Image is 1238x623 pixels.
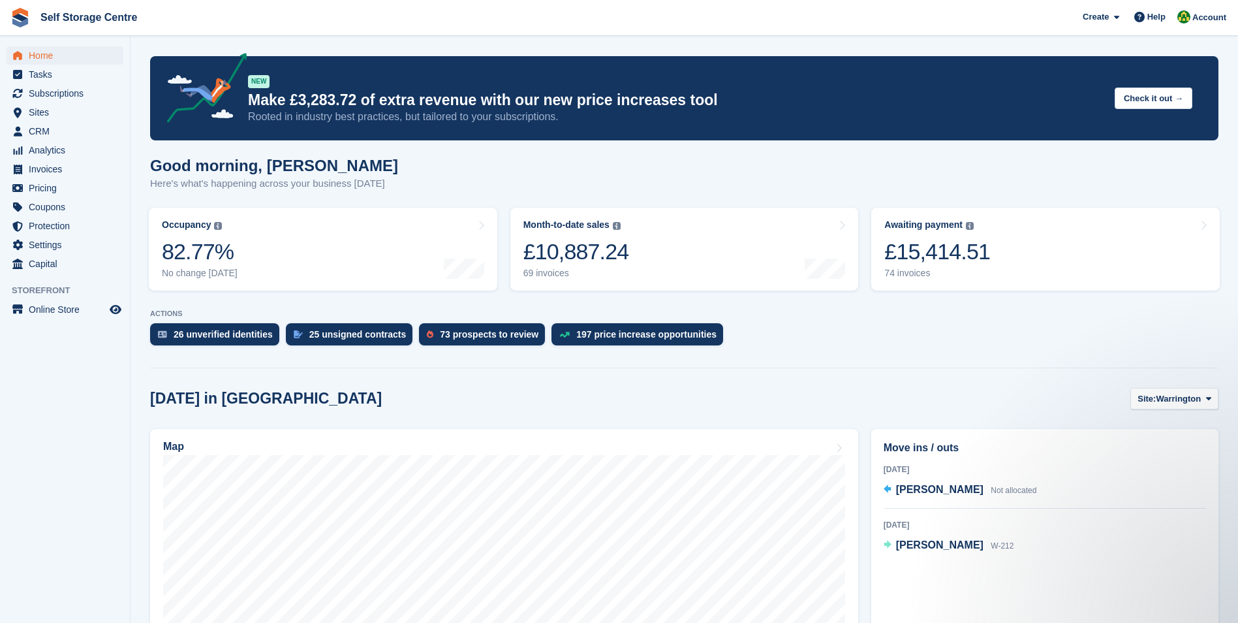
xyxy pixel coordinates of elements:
a: menu [7,179,123,197]
span: Online Store [29,300,107,319]
a: menu [7,160,123,178]
div: 74 invoices [884,268,990,279]
div: £15,414.51 [884,238,990,265]
a: 26 unverified identities [150,323,286,352]
img: stora-icon-8386f47178a22dfd0bd8f6a31ec36ba5ce8667c1dd55bd0f319d3a0aa187defe.svg [10,8,30,27]
a: menu [7,255,123,273]
div: 197 price increase opportunities [576,329,717,340]
h2: Move ins / outs [884,440,1206,456]
a: menu [7,198,123,216]
div: NEW [248,75,270,88]
img: icon-info-grey-7440780725fd019a000dd9b08b2336e03edf1995a4989e88bcd33f0948082b44.svg [613,222,621,230]
span: Home [29,46,107,65]
span: Analytics [29,141,107,159]
div: [DATE] [884,519,1206,531]
button: Site: Warrington [1130,388,1218,409]
a: Self Storage Centre [35,7,142,28]
img: icon-info-grey-7440780725fd019a000dd9b08b2336e03edf1995a4989e88bcd33f0948082b44.svg [966,222,974,230]
img: price_increase_opportunities-93ffe204e8149a01c8c9dc8f82e8f89637d9d84a8eef4429ea346261dce0b2c0.svg [559,332,570,338]
span: Coupons [29,198,107,216]
div: Occupancy [162,219,211,231]
span: Site: [1137,392,1156,406]
a: 73 prospects to review [419,323,551,352]
a: 25 unsigned contracts [286,323,420,352]
a: menu [7,217,123,235]
div: 82.77% [162,238,238,265]
a: [PERSON_NAME] Not allocated [884,482,1037,499]
a: Preview store [108,302,123,317]
a: menu [7,141,123,159]
span: Warrington [1156,392,1201,406]
span: [PERSON_NAME] [896,539,983,551]
a: menu [7,46,123,65]
img: icon-info-grey-7440780725fd019a000dd9b08b2336e03edf1995a4989e88bcd33f0948082b44.svg [214,222,222,230]
span: Help [1147,10,1166,24]
img: contract_signature_icon-13c848040528278c33f63329250d36e43548de30e8caae1d1a13099fd9432cc5.svg [294,330,303,338]
div: 26 unverified identities [174,329,273,340]
a: Month-to-date sales £10,887.24 69 invoices [510,208,859,291]
img: verify_identity-adf6edd0f0f0b5bbfe63781bf79b02c33cf7c696d77639b501bdc392416b5a36.svg [158,330,167,338]
img: price-adjustments-announcement-icon-8257ccfd72463d97f412b2fc003d46551f7dbcb40ab6d574587a9cd5c0d94... [156,53,247,127]
span: Capital [29,255,107,273]
span: Invoices [29,160,107,178]
p: Here's what's happening across your business [DATE] [150,176,398,191]
div: [DATE] [884,464,1206,475]
span: Create [1083,10,1109,24]
span: Account [1192,11,1226,24]
div: £10,887.24 [523,238,629,265]
span: Sites [29,103,107,121]
a: menu [7,122,123,140]
span: CRM [29,122,107,140]
span: Storefront [12,284,130,297]
span: Tasks [29,65,107,84]
span: Settings [29,236,107,254]
a: menu [7,84,123,103]
p: Rooted in industry best practices, but tailored to your subscriptions. [248,110,1104,124]
div: 73 prospects to review [440,329,538,340]
span: Pricing [29,179,107,197]
a: menu [7,236,123,254]
div: 69 invoices [523,268,629,279]
span: Protection [29,217,107,235]
h2: [DATE] in [GEOGRAPHIC_DATA] [150,390,382,407]
a: [PERSON_NAME] W-212 [884,537,1014,554]
h2: Map [163,441,184,453]
div: 25 unsigned contracts [309,329,407,340]
a: 197 price increase opportunities [551,323,730,352]
h1: Good morning, [PERSON_NAME] [150,157,398,174]
div: Month-to-date sales [523,219,610,231]
img: prospect-51fa495bee0391a8d652442698ab0144808aea92771e9ea1ae160a38d050c398.svg [427,330,433,338]
p: ACTIONS [150,310,1218,318]
a: menu [7,103,123,121]
a: menu [7,65,123,84]
a: menu [7,300,123,319]
button: Check it out → [1115,88,1192,109]
a: Awaiting payment £15,414.51 74 invoices [871,208,1220,291]
span: Subscriptions [29,84,107,103]
div: Awaiting payment [884,219,963,231]
span: [PERSON_NAME] [896,484,983,495]
p: Make £3,283.72 of extra revenue with our new price increases tool [248,91,1104,110]
a: Occupancy 82.77% No change [DATE] [149,208,497,291]
img: Diane Williams [1177,10,1190,24]
div: No change [DATE] [162,268,238,279]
